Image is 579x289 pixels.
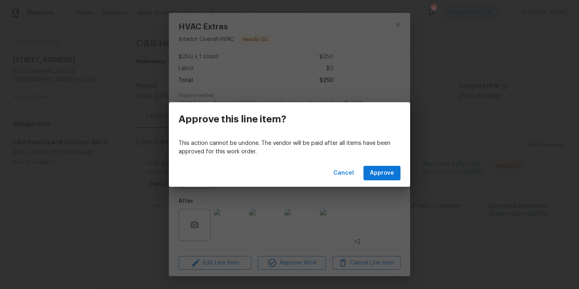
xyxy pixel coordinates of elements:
[370,168,394,178] span: Approve
[333,168,354,178] span: Cancel
[179,114,286,125] h3: Approve this line item?
[330,166,357,181] button: Cancel
[363,166,400,181] button: Approve
[179,139,400,156] p: This action cannot be undone. The vendor will be paid after all items have been approved for this...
